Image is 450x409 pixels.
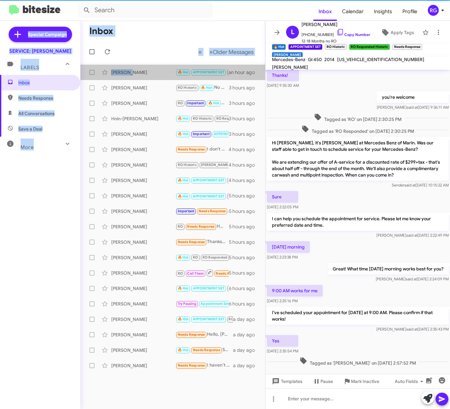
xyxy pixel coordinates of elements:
span: Mark Inactive [351,376,379,387]
span: Needs Response [193,348,220,352]
div: 5 hours ago [229,254,260,261]
button: Mark Inactive [338,376,384,387]
span: said at [406,233,418,238]
div: 6 hours ago [229,285,260,292]
div: 5 hours ago [229,223,260,230]
p: Thanks! [267,69,299,81]
span: 🔥 Hot [178,70,189,74]
div: [PERSON_NAME] [111,100,175,106]
a: Calendar [337,2,369,21]
span: Important [178,209,194,213]
span: APPOINTMENT SET [193,317,224,321]
a: Insights [369,2,397,21]
span: [PHONE_NUMBER] [301,28,370,38]
span: [PERSON_NAME] [272,64,308,70]
small: RO Historic [325,44,346,50]
div: 3 hours ago [229,131,260,137]
span: APPOINTMENT SET [193,178,224,182]
div: Thanks! 🙂 [175,238,229,246]
p: Yes [267,335,298,347]
div: 3 hours ago [229,100,260,106]
span: APPOINTMENT SET [193,194,224,198]
div: I haven't been in contact about bringing my car in. [175,362,233,369]
div: Hi [PERSON_NAME] Thank You for follow up and offering a deal.I need 2 tires only --Your team was ... [175,254,229,261]
div: Sorry! One more question. My wife just told me the windshield fluid is leaking. How much to fix t... [175,346,233,354]
p: 9:00 AM works for me [267,285,323,296]
div: [PERSON_NAME] [111,208,175,214]
span: L [291,27,294,37]
span: Needs Response [178,240,205,244]
div: 4 hours ago [229,162,260,168]
div: [PERSON_NAME] [111,332,175,338]
span: said at [404,183,416,187]
div: 4 hours ago [229,177,260,184]
div: Yes [175,68,229,76]
span: Appointment Set [201,302,229,306]
span: [PERSON_NAME] [DATE] 2:22:49 PM [376,233,449,238]
span: [PERSON_NAME] [301,21,370,28]
div: a day ago [233,332,260,338]
span: [DATE] 2:22:05 PM [267,204,298,209]
small: [PERSON_NAME] [272,52,303,58]
span: [DATE] 2:35:54 PM [267,349,298,353]
span: RO Historic [178,163,197,167]
span: 🔥 Hot [178,286,189,290]
div: [PERSON_NAME] [111,347,175,353]
div: [PERSON_NAME] [111,193,175,199]
span: Pause [320,376,333,387]
button: Auto Fields [390,376,431,387]
span: APPOINTMENT SET [193,70,224,74]
div: Hnin-[PERSON_NAME] [111,115,175,122]
p: Great! What time [DATE] morning works best for you? [328,263,449,275]
span: APPOINTMENT SET [214,132,245,136]
div: [PERSON_NAME] [111,146,175,153]
span: Profile [397,2,422,21]
div: We can get these tires ordered and here [DATE]. Installation with a car wash usually takes about ... [175,161,229,168]
small: 🔥 Hot [272,44,286,50]
span: RO [178,101,183,105]
div: I don't remember this recommendation. There was a screw in one and you asked if I wanted to repla... [175,146,229,153]
div: [PERSON_NAME] [111,285,175,292]
div: How much tire [175,223,229,230]
span: Templates [271,376,302,387]
div: [PERSON_NAME] [111,131,175,137]
div: Hi [PERSON_NAME],Just let me know a good day and time that works for you so we can pre-book the a... [175,315,233,323]
span: Special Campaign [28,31,67,38]
span: RO Responded [203,255,227,259]
div: RG [428,5,439,16]
div: [PERSON_NAME] [111,69,175,76]
span: RO Historic [178,86,197,90]
span: said at [406,277,417,281]
div: no thank you [175,130,229,138]
div: a day ago [233,362,260,369]
span: 🔥 Hot [178,348,189,352]
span: [PERSON_NAME] [DATE] 2:35:43 PM [376,327,449,332]
button: Pause [308,376,338,387]
span: Needs Response [199,209,226,213]
div: [PERSON_NAME] [111,301,175,307]
span: Needs Response [18,95,73,101]
button: RG [422,5,443,16]
span: 2014 [324,57,335,62]
div: Hello, [PERSON_NAME], and thank you for your note .... I'm well out of your Neighbourhood, and ne... [175,331,233,338]
div: [PERSON_NAME] [111,85,175,91]
span: RO Historic [193,116,212,121]
span: 🔥 Hot [201,86,212,90]
span: Save a Deal [18,126,42,132]
span: » [209,48,213,56]
span: [DATE] 2:25:16 PM [267,298,298,303]
div: 5 hours ago [229,208,260,214]
span: RO [193,255,198,259]
span: RO Historic [229,317,248,321]
div: [PERSON_NAME] [111,254,175,261]
div: We already did so with you last week . Please update your records. Thank you [175,300,229,307]
a: Copy Number [337,32,370,37]
div: 5 hours ago [229,239,260,245]
div: [PERSON_NAME] [111,362,175,369]
span: Tagged as '[PERSON_NAME]' on [DATE] 2:57:52 PM [297,357,419,366]
span: said at [406,327,418,332]
button: Next [205,45,257,59]
span: Needs Response [178,147,205,151]
span: Inbox [18,79,73,86]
